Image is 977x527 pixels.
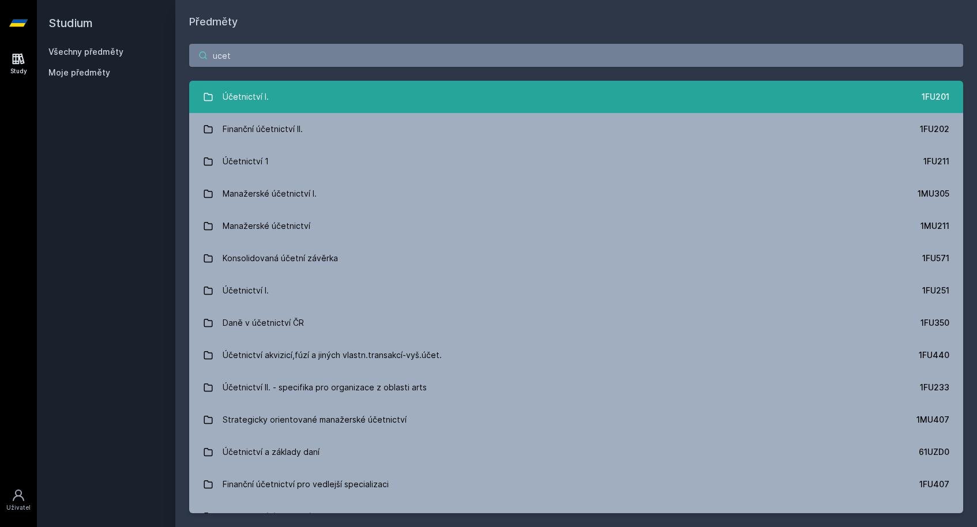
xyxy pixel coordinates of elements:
[223,118,303,141] div: Finanční účetnictví II.
[189,81,963,113] a: Účetnictví I. 1FU201
[920,123,949,135] div: 1FU202
[189,371,963,404] a: Účetnictví II. - specifika pro organizace z oblasti arts 1FU233
[2,483,35,518] a: Uživatel
[916,511,949,522] div: 1MU403
[920,382,949,393] div: 1FU233
[189,274,963,307] a: Účetnictví I. 1FU251
[10,67,27,76] div: Study
[922,91,949,103] div: 1FU201
[189,242,963,274] a: Konsolidovaná účetní závěrka 1FU571
[223,441,320,464] div: Účetnictví a základy daní
[48,67,110,78] span: Moje předměty
[189,145,963,178] a: Účetnictví 1 1FU211
[48,47,123,57] a: Všechny předměty
[923,156,949,167] div: 1FU211
[916,414,949,426] div: 1MU407
[223,85,269,108] div: Účetnictví I.
[189,436,963,468] a: Účetnictví a základy daní 61UZD0
[223,344,442,367] div: Účetnictví akvizicí,fúzí a jiných vlastn.transakcí-vyš.účet.
[189,404,963,436] a: Strategicky orientované manažerské účetnictví 1MU407
[223,408,407,431] div: Strategicky orientované manažerské účetnictví
[918,188,949,199] div: 1MU305
[919,349,949,361] div: 1FU440
[919,446,949,458] div: 61UZD0
[922,253,949,264] div: 1FU571
[189,178,963,210] a: Manažerské účetnictví I. 1MU305
[223,150,269,173] div: Účetnictví 1
[223,311,304,334] div: Daně v účetnictví ČR
[919,479,949,490] div: 1FU407
[223,214,310,238] div: Manažerské účetnictví
[189,307,963,339] a: Daně v účetnictví ČR 1FU350
[189,468,963,500] a: Finanční účetnictví pro vedlejší specializaci 1FU407
[223,279,269,302] div: Účetnictví I.
[920,317,949,329] div: 1FU350
[189,14,963,30] h1: Předměty
[920,220,949,232] div: 1MU211
[6,503,31,512] div: Uživatel
[223,473,389,496] div: Finanční účetnictví pro vedlejší specializaci
[189,44,963,67] input: Název nebo ident předmětu…
[189,113,963,145] a: Finanční účetnictví II. 1FU202
[189,210,963,242] a: Manažerské účetnictví 1MU211
[922,285,949,296] div: 1FU251
[223,182,317,205] div: Manažerské účetnictví I.
[223,376,427,399] div: Účetnictví II. - specifika pro organizace z oblasti arts
[2,46,35,81] a: Study
[189,339,963,371] a: Účetnictví akvizicí,fúzí a jiných vlastn.transakcí-vyš.účet. 1FU440
[223,247,338,270] div: Konsolidovaná účetní závěrka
